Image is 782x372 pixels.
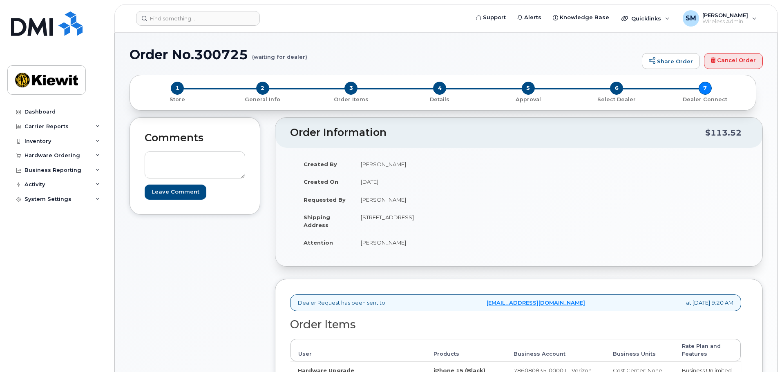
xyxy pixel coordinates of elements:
h2: Comments [145,132,245,144]
span: 1 [171,82,184,95]
p: Select Dealer [576,96,658,103]
a: Share Order [642,53,700,69]
strong: Created By [304,161,337,167]
th: Business Units [605,339,675,361]
strong: Requested By [304,196,346,203]
th: Business Account [506,339,605,361]
a: 2 General Info [219,95,307,103]
span: 4 [433,82,446,95]
strong: Shipping Address [304,214,330,228]
a: [EMAIL_ADDRESS][DOMAIN_NAME] [487,299,585,307]
h1: Order No.300725 [130,47,638,62]
p: Approval [487,96,569,103]
a: Cancel Order [704,53,763,69]
a: 6 Select Dealer [572,95,661,103]
strong: Attention [304,239,333,246]
h2: Order Information [290,127,705,138]
td: [DATE] [353,173,513,191]
h2: Order Items [290,319,741,331]
td: [PERSON_NAME] [353,155,513,173]
span: 3 [344,82,357,95]
a: 3 Order Items [307,95,395,103]
th: Products [426,339,507,361]
a: 4 Details [395,95,484,103]
p: General Info [222,96,304,103]
small: (waiting for dealer) [252,47,307,60]
p: Store [140,96,215,103]
td: [PERSON_NAME] [353,234,513,252]
span: 6 [610,82,623,95]
input: Leave Comment [145,185,206,200]
td: [PERSON_NAME] [353,191,513,209]
th: User [290,339,426,361]
a: 1 Store [136,95,219,103]
div: Dealer Request has been sent to at [DATE] 9:20 AM [290,294,741,311]
th: Rate Plan and Features [675,339,741,361]
p: Details [399,96,481,103]
span: 2 [256,82,269,95]
span: 5 [522,82,535,95]
div: $113.52 [705,125,742,140]
p: Order Items [310,96,392,103]
strong: Created On [304,178,338,185]
a: 5 Approval [484,95,572,103]
td: [STREET_ADDRESS] [353,208,513,234]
